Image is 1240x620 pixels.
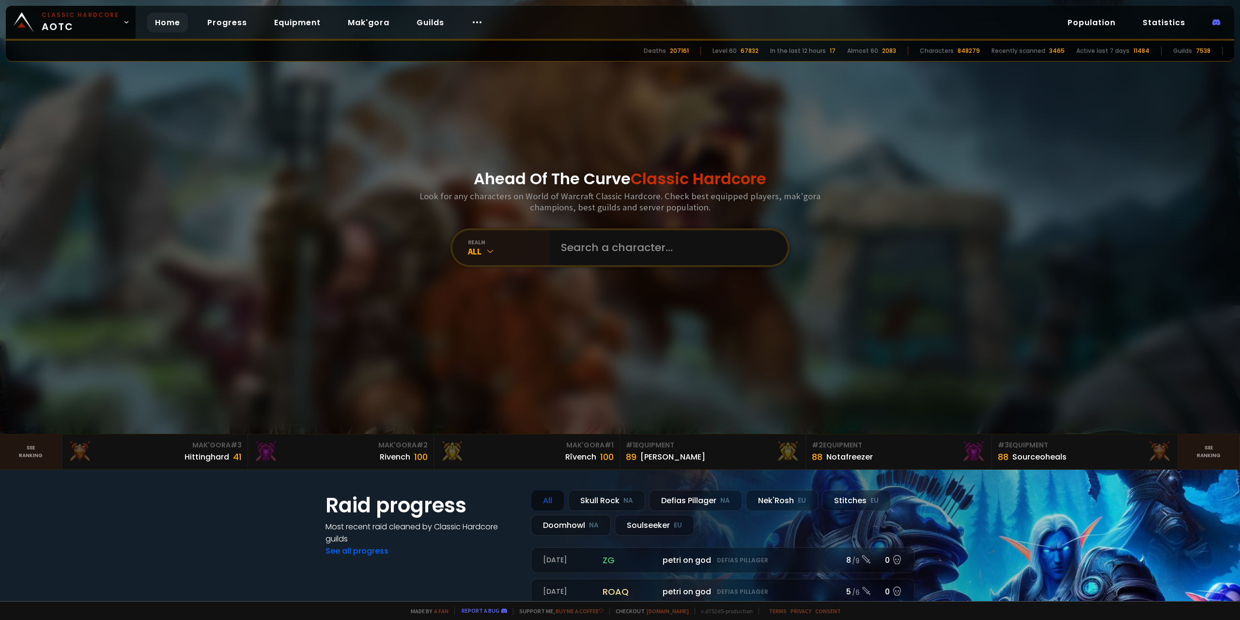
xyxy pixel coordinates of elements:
a: [DOMAIN_NAME] [647,607,689,615]
div: 88 [812,450,822,463]
span: # 1 [626,440,635,450]
div: Recently scanned [992,47,1045,55]
div: Stitches [822,490,891,511]
span: # 3 [231,440,242,450]
div: Level 60 [713,47,737,55]
div: Deaths [644,47,666,55]
h3: Look for any characters on World of Warcraft Classic Hardcore. Check best equipped players, mak'g... [416,191,824,213]
a: Progress [200,13,255,32]
a: Home [147,13,188,32]
span: v. d752d5 - production [695,607,753,615]
h1: Ahead Of The Curve [474,167,766,191]
span: AOTC [42,11,119,34]
div: Hittinghard [185,451,229,463]
div: 3465 [1049,47,1065,55]
div: 7538 [1196,47,1210,55]
div: Nek'Rosh [746,490,818,511]
span: Made by [405,607,449,615]
small: EU [798,496,806,506]
a: Terms [769,607,787,615]
small: NA [720,496,730,506]
a: Seeranking [1178,434,1240,469]
div: All [531,490,564,511]
a: Mak'Gora#2Rivench100 [248,434,434,469]
span: Classic Hardcore [631,168,766,190]
div: 67832 [741,47,759,55]
a: Classic HardcoreAOTC [6,6,136,39]
div: Equipment [998,440,1172,450]
div: Equipment [626,440,800,450]
a: #2Equipment88Notafreezer [806,434,992,469]
div: Almost 60 [847,47,878,55]
a: #3Equipment88Sourceoheals [992,434,1178,469]
span: # 1 [604,440,614,450]
div: 2083 [882,47,896,55]
a: Privacy [790,607,811,615]
div: 89 [626,450,636,463]
div: 41 [233,450,242,463]
div: 11484 [1133,47,1149,55]
a: See all progress [325,545,388,556]
div: 848279 [958,47,980,55]
small: EU [870,496,879,506]
a: Statistics [1135,13,1193,32]
div: 17 [830,47,836,55]
div: Rîvench [565,451,596,463]
div: Active last 7 days [1076,47,1130,55]
div: Characters [920,47,954,55]
div: Soulseeker [615,515,694,536]
h1: Raid progress [325,490,519,521]
span: Checkout [609,607,689,615]
a: #1Equipment89[PERSON_NAME] [620,434,806,469]
small: NA [623,496,633,506]
div: All [468,246,549,257]
a: Mak'Gora#1Rîvench100 [434,434,620,469]
div: Rivench [380,451,410,463]
a: Consent [815,607,841,615]
a: a fan [434,607,449,615]
div: Skull Rock [568,490,645,511]
span: # 2 [417,440,428,450]
a: Report a bug [462,607,499,614]
div: Equipment [812,440,986,450]
div: [PERSON_NAME] [640,451,705,463]
div: In the last 12 hours [770,47,826,55]
div: 100 [414,450,428,463]
div: realm [468,238,549,246]
span: # 3 [998,440,1009,450]
div: Guilds [1173,47,1192,55]
a: Population [1060,13,1123,32]
a: Mak'Gora#3Hittinghard41 [62,434,248,469]
h4: Most recent raid cleaned by Classic Hardcore guilds [325,521,519,545]
div: Doomhowl [531,515,611,536]
span: Support me, [513,607,604,615]
span: # 2 [812,440,823,450]
a: [DATE]roaqpetri on godDefias Pillager5 /60 [531,579,914,604]
a: Mak'gora [340,13,397,32]
div: Mak'Gora [68,440,242,450]
a: Equipment [266,13,328,32]
a: Buy me a coffee [556,607,604,615]
div: 88 [998,450,1008,463]
div: Sourceoheals [1012,451,1067,463]
div: Notafreezer [826,451,873,463]
input: Search a character... [555,230,776,265]
div: Mak'Gora [254,440,428,450]
small: EU [674,521,682,530]
small: Classic Hardcore [42,11,119,19]
div: 100 [600,450,614,463]
a: [DATE]zgpetri on godDefias Pillager8 /90 [531,547,914,573]
div: Defias Pillager [649,490,742,511]
div: 207161 [670,47,689,55]
a: Guilds [409,13,452,32]
div: Mak'Gora [440,440,614,450]
small: NA [589,521,599,530]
